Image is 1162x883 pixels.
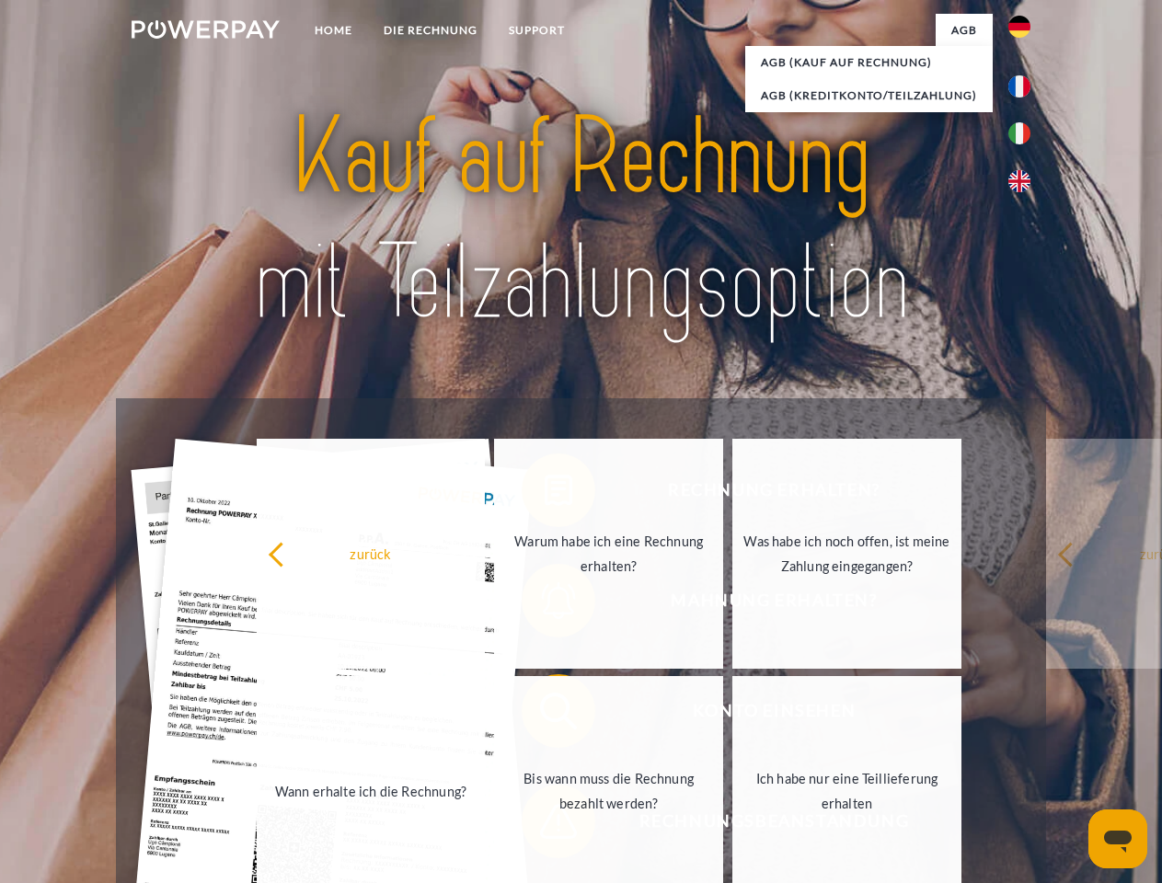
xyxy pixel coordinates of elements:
[936,14,993,47] a: agb
[1008,122,1030,144] img: it
[268,541,475,566] div: zurück
[1008,170,1030,192] img: en
[745,46,993,79] a: AGB (Kauf auf Rechnung)
[505,529,712,579] div: Warum habe ich eine Rechnung erhalten?
[132,20,280,39] img: logo-powerpay-white.svg
[176,88,986,352] img: title-powerpay_de.svg
[743,766,950,816] div: Ich habe nur eine Teillieferung erhalten
[1088,809,1147,868] iframe: Schaltfläche zum Öffnen des Messaging-Fensters
[368,14,493,47] a: DIE RECHNUNG
[743,529,950,579] div: Was habe ich noch offen, ist meine Zahlung eingegangen?
[1008,16,1030,38] img: de
[732,439,961,669] a: Was habe ich noch offen, ist meine Zahlung eingegangen?
[505,766,712,816] div: Bis wann muss die Rechnung bezahlt werden?
[493,14,581,47] a: SUPPORT
[1008,75,1030,97] img: fr
[299,14,368,47] a: Home
[268,778,475,803] div: Wann erhalte ich die Rechnung?
[745,79,993,112] a: AGB (Kreditkonto/Teilzahlung)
